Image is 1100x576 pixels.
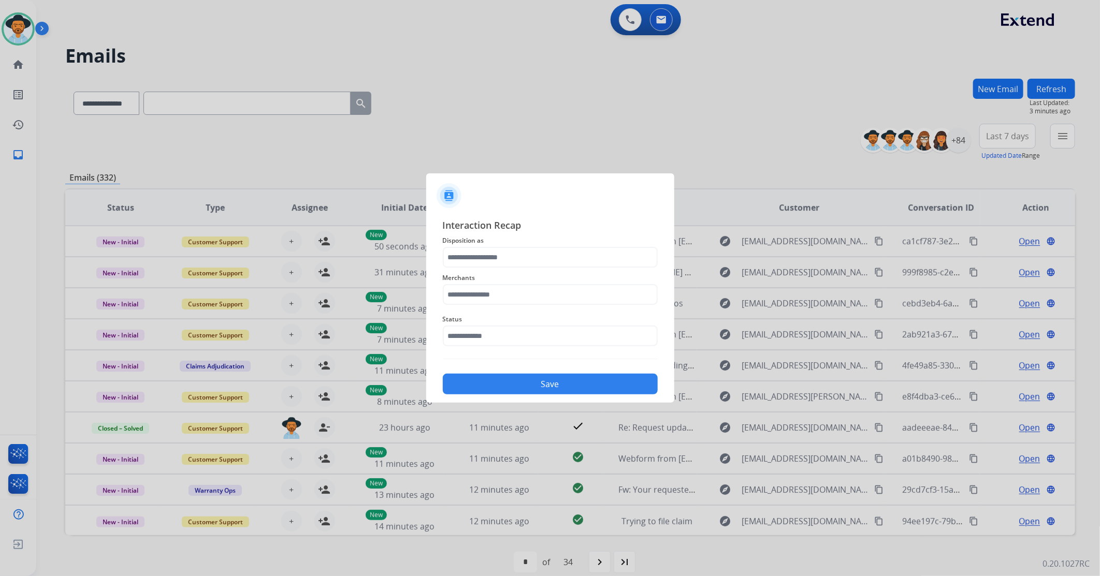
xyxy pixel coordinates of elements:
span: Disposition as [443,234,658,247]
span: Interaction Recap [443,218,658,234]
button: Save [443,374,658,394]
p: 0.20.1027RC [1043,557,1090,570]
img: contactIcon [437,183,461,208]
span: Status [443,313,658,326]
span: Merchants [443,272,658,284]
